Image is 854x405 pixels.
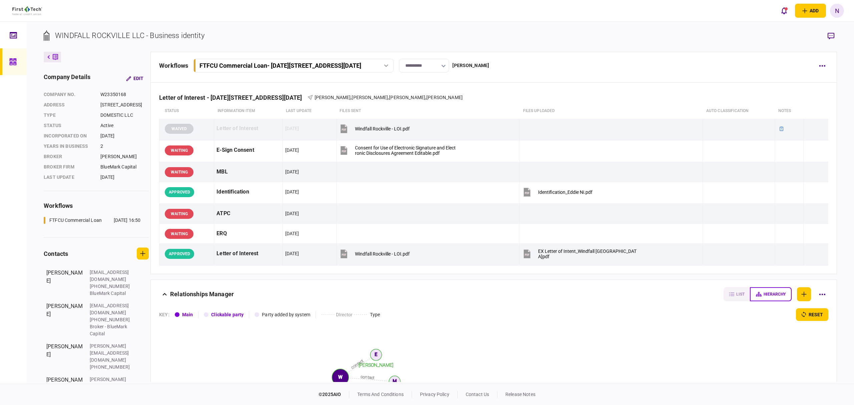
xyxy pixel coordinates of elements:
[90,376,133,397] div: [PERSON_NAME][EMAIL_ADDRESS][DOMAIN_NAME]
[159,61,188,70] div: workflows
[159,94,307,101] div: Letter of Interest - [DATE][STREET_ADDRESS][DATE]
[100,112,149,119] div: DOMESTIC LLC
[165,167,193,177] div: WAITING
[100,91,149,98] div: W23350168
[522,246,639,261] button: EX Letter of Intent_Windfall Rockville.pdf
[44,201,149,210] div: workflows
[44,217,140,224] a: FTFCU Commercial Loan[DATE] 16:50
[388,95,389,100] span: ,
[193,59,394,72] button: FTFCU Commercial Loan- [DATE][STREET_ADDRESS][DATE]
[285,125,299,132] div: [DATE]
[285,230,299,237] div: [DATE]
[217,226,280,241] div: ERQ
[55,30,204,41] div: WINDFALL ROCKVILLE LLC - Business identity
[46,343,83,371] div: [PERSON_NAME]
[165,145,193,155] div: WAITING
[217,143,280,158] div: E-Sign Consent
[359,362,393,368] tspan: [PERSON_NAME]
[44,112,94,119] div: Type
[319,391,349,398] div: © 2025 AIO
[285,250,299,257] div: [DATE]
[703,103,775,119] th: auto classification
[217,184,280,199] div: Identification
[217,206,280,221] div: ATPC
[214,103,283,119] th: Information item
[159,103,214,119] th: status
[49,217,102,224] div: FTFCU Commercial Loan
[285,188,299,195] div: [DATE]
[90,323,133,337] div: Broker - BlueMark Capital
[262,311,310,318] div: Party added by system
[90,316,133,323] div: [PHONE_NUMBER]
[100,101,149,108] div: [STREET_ADDRESS]
[165,229,193,239] div: WAITING
[764,292,786,297] span: hierarchy
[114,217,141,224] div: [DATE] 16:50
[795,4,826,18] button: open adding identity options
[217,121,280,136] div: Letter of Interest
[159,311,169,318] div: KEY :
[724,287,750,301] button: list
[165,187,194,197] div: APPROVED
[44,72,90,84] div: company details
[426,95,463,100] span: [PERSON_NAME]
[538,189,592,195] div: Identification_Eddie Ni.pdf
[90,290,133,297] div: BlueMark Capital
[351,359,365,370] text: contact
[285,147,299,153] div: [DATE]
[775,103,804,119] th: notes
[44,174,94,181] div: last update
[351,95,352,100] span: ,
[357,392,404,397] a: terms and conditions
[44,101,94,108] div: address
[355,126,410,131] div: Windfall Rockville - LOI.pdf
[375,352,377,357] text: E
[505,392,535,397] a: release notes
[830,4,844,18] button: N
[217,164,280,179] div: MBL
[425,95,426,100] span: ,
[370,311,380,318] div: Type
[44,132,94,139] div: incorporated on
[90,269,133,283] div: [EMAIL_ADDRESS][DOMAIN_NAME]
[44,153,94,160] div: Broker
[283,103,336,119] th: last update
[165,124,193,134] div: WAIVED
[393,378,397,384] text: M
[285,210,299,217] div: [DATE]
[285,168,299,175] div: [DATE]
[750,287,792,301] button: hierarchy
[90,343,133,364] div: [PERSON_NAME][EMAIL_ADDRESS][DOMAIN_NAME]
[44,163,94,170] div: broker firm
[338,374,343,380] text: W
[100,153,149,160] div: [PERSON_NAME]
[736,292,745,297] span: list
[217,246,280,261] div: Letter of Interest
[100,143,149,150] div: 2
[211,311,244,318] div: Clickable party
[100,174,149,181] div: [DATE]
[90,283,133,290] div: [PHONE_NUMBER]
[90,364,133,371] div: [PHONE_NUMBER]
[520,103,703,119] th: Files uploaded
[352,95,388,100] span: [PERSON_NAME]
[777,4,791,18] button: open notifications list
[165,209,193,219] div: WAITING
[420,392,449,397] a: privacy policy
[90,302,133,316] div: [EMAIL_ADDRESS][DOMAIN_NAME]
[538,249,639,259] div: EX Letter of Intent_Windfall Rockville.pdf
[170,287,234,301] div: Relationships Manager
[339,143,456,158] button: Consent for Use of Electronic Signature and Electronic Disclosures Agreement Editable.pdf
[466,392,489,397] a: contact us
[389,95,425,100] span: [PERSON_NAME]
[165,249,194,259] div: APPROVED
[522,184,592,199] button: Identification_Eddie Ni.pdf
[46,269,83,297] div: [PERSON_NAME]
[100,122,149,129] div: Active
[796,308,828,321] button: reset
[100,132,149,139] div: [DATE]
[361,374,375,380] text: contact
[355,251,410,257] div: Windfall Rockville - LOI.pdf
[44,143,94,150] div: years in business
